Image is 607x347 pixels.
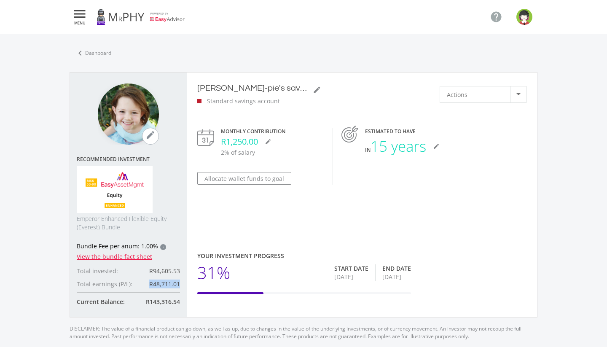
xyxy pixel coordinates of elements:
[70,317,537,340] p: DISCLAIMER: The value of a financial product can go down, as well as up, due to changes in the va...
[142,128,159,145] button: mode_edit
[70,8,90,25] button:  MENU
[197,97,324,105] div: Standard savings account
[139,280,180,288] div: R48,711.01
[77,253,152,261] a: View the bundle fact sheet
[334,273,368,281] div: [DATE]
[77,297,139,306] div: Current Balance:
[70,44,117,62] a: chevron_leftDashboard
[197,172,291,185] button: Allocate wallet funds to goal
[490,11,502,23] i: 
[365,135,426,157] div: 15 years
[310,83,324,96] button: mode_edit
[77,266,139,275] div: Total invested:
[139,297,180,306] div: R143,316.54
[365,128,526,135] div: ESTIMATED TO HAVE
[197,260,230,285] div: 31%
[221,128,324,135] div: Monthly Contribution
[447,86,467,102] span: Actions
[433,143,440,150] i: mode_edit
[160,244,166,250] div: i
[221,148,324,157] p: 2% of salary
[430,140,443,153] button: mode_edit
[197,129,214,146] img: calendar-icon.svg
[72,21,87,25] span: MENU
[139,266,180,275] div: R94,605.53
[261,135,275,148] button: mode_edit
[77,166,153,213] img: EMPBundle_EEquity.png
[382,264,411,273] div: End Date
[197,83,307,93] p: [PERSON_NAME]-pie's savings
[486,7,506,27] a: 
[341,126,358,143] img: target-icon.svg
[77,280,139,288] div: Total earnings (P/L):
[516,9,532,25] img: default-avatar-short-hair-girl.png
[313,86,321,94] i: mode_edit
[77,215,180,231] span: Emperor Enhanced Flexible Equity (Everest) Bundle
[334,264,368,273] div: Start Date
[365,146,371,153] span: in
[72,9,87,19] i: 
[77,156,180,162] span: Recommended Investment
[145,130,156,140] i: mode_edit
[382,273,411,281] div: [DATE]
[265,138,271,145] i: mode_edit
[75,48,85,58] i: chevron_left
[197,251,411,260] div: Your Investment Progress
[77,242,180,252] div: Bundle Fee per anum: 1.00%
[221,135,324,148] div: R1,250.00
